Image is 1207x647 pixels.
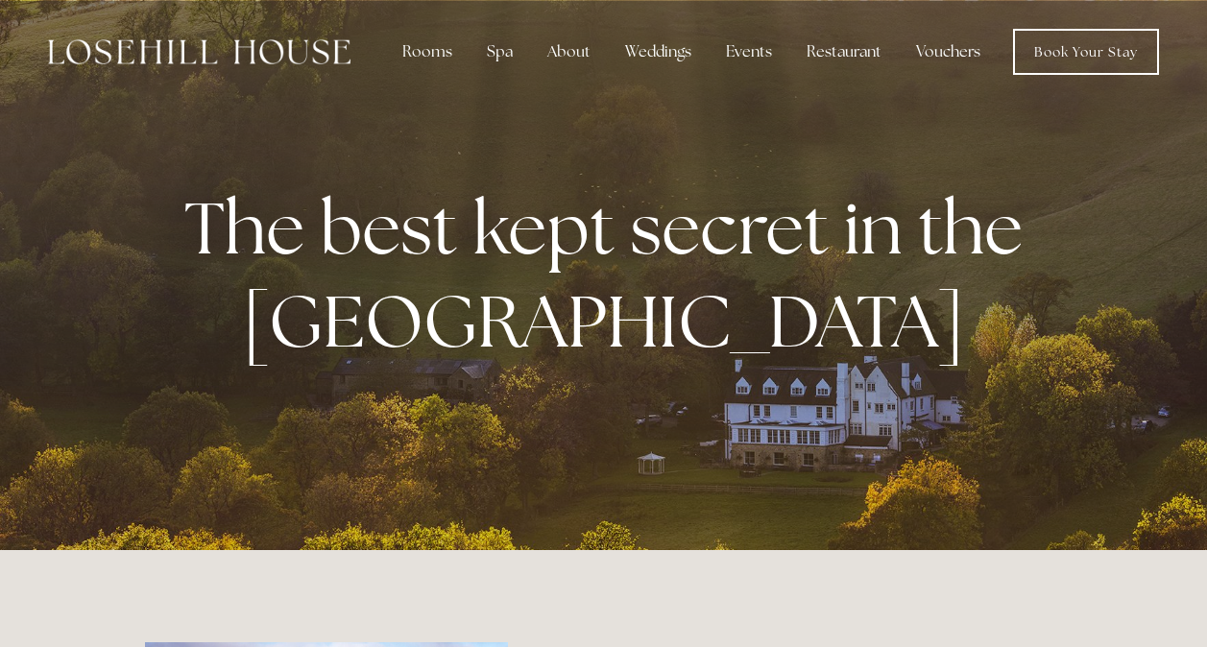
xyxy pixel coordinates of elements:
img: Losehill House [48,39,350,64]
div: Rooms [387,33,468,71]
div: Weddings [610,33,707,71]
div: About [532,33,606,71]
div: Restaurant [791,33,897,71]
a: Vouchers [901,33,996,71]
div: Spa [471,33,528,71]
div: Events [711,33,787,71]
strong: The best kept secret in the [GEOGRAPHIC_DATA] [184,180,1038,369]
a: Book Your Stay [1013,29,1159,75]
